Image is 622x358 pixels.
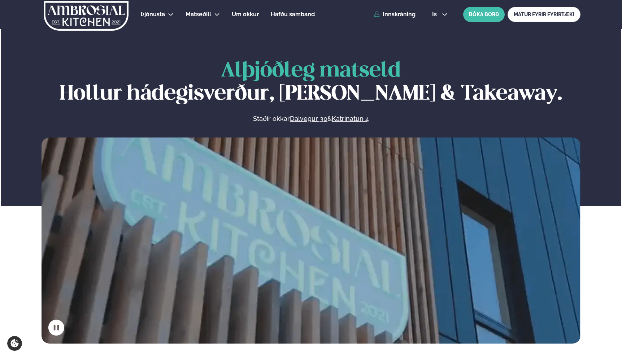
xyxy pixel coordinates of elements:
img: logo [43,1,129,31]
a: Dalvegur 30 [290,114,327,123]
span: Um okkur [232,11,259,18]
span: Matseðill [186,11,211,18]
a: Hafðu samband [271,10,315,19]
a: MATUR FYRIR FYRIRTÆKI [508,7,580,22]
h1: Hollur hádegisverður, [PERSON_NAME] & Takeaway. [42,60,580,106]
a: Um okkur [232,10,259,19]
span: Þjónusta [141,11,165,18]
a: Þjónusta [141,10,165,19]
a: Matseðill [186,10,211,19]
a: Katrinatun 4 [332,114,369,123]
button: BÓKA BORÐ [463,7,505,22]
a: Cookie settings [7,336,22,351]
button: is [426,12,453,17]
span: Hafðu samband [271,11,315,18]
a: Innskráning [374,11,416,18]
span: Alþjóðleg matseld [221,61,401,81]
p: Staðir okkar & [174,114,447,123]
span: is [432,12,439,17]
